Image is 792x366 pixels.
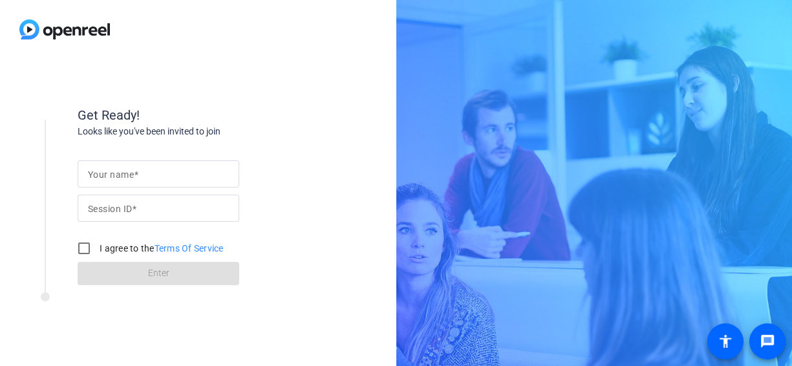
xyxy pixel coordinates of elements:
[718,334,733,349] mat-icon: accessibility
[155,243,224,253] a: Terms Of Service
[760,334,775,349] mat-icon: message
[88,204,132,214] mat-label: Session ID
[78,105,336,125] div: Get Ready!
[97,242,224,255] label: I agree to the
[78,125,336,138] div: Looks like you've been invited to join
[88,169,134,180] mat-label: Your name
